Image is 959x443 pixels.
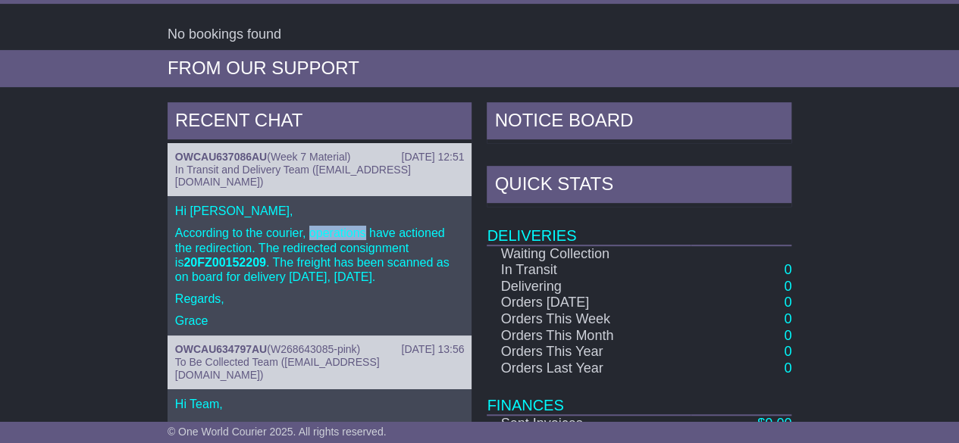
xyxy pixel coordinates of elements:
td: In Transit [487,262,690,279]
td: Finances [487,376,791,415]
td: Orders This Year [487,344,690,360]
a: 0 [784,328,791,343]
p: According to the courier, operations have actioned the redirection. The redirected consignment is... [175,226,465,284]
div: RECENT CHAT [168,102,472,143]
a: 0 [784,344,791,359]
a: 0 [784,295,791,310]
p: Hi [PERSON_NAME], [175,204,465,218]
span: W268643085-pink [271,343,357,355]
div: No bookings found [168,27,791,43]
a: OWCAU637086AU [175,151,267,163]
span: In Transit and Delivery Team ([EMAIL_ADDRESS][DOMAIN_NAME]) [175,164,411,189]
td: Orders This Month [487,328,690,345]
a: 0 [784,311,791,326]
p: Regards, [175,292,465,306]
a: $0.00 [757,416,791,431]
a: 0 [784,279,791,294]
a: 0 [784,262,791,277]
span: © One World Courier 2025. All rights reserved. [168,426,387,438]
div: NOTICE BOARD [487,102,791,143]
div: ( ) [175,343,465,356]
span: 0.00 [765,416,791,431]
div: [DATE] 12:51 [401,151,464,164]
td: Orders [DATE] [487,295,690,311]
td: Orders Last Year [487,360,690,377]
a: 0 [784,360,791,376]
td: Delivering [487,279,690,295]
div: Quick Stats [487,166,791,207]
td: Waiting Collection [487,245,690,263]
td: Orders This Week [487,311,690,328]
p: Grace [175,314,465,328]
span: Week 7 Material [271,151,347,163]
a: OWCAU634797AU [175,343,267,355]
strong: 20FZ00152209 [183,256,266,269]
span: To Be Collected Team ([EMAIL_ADDRESS][DOMAIN_NAME]) [175,356,380,381]
div: ( ) [175,151,465,164]
div: [DATE] 13:56 [401,343,464,356]
td: Sent Invoices [487,415,690,432]
div: FROM OUR SUPPORT [168,58,791,80]
td: Deliveries [487,207,791,245]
